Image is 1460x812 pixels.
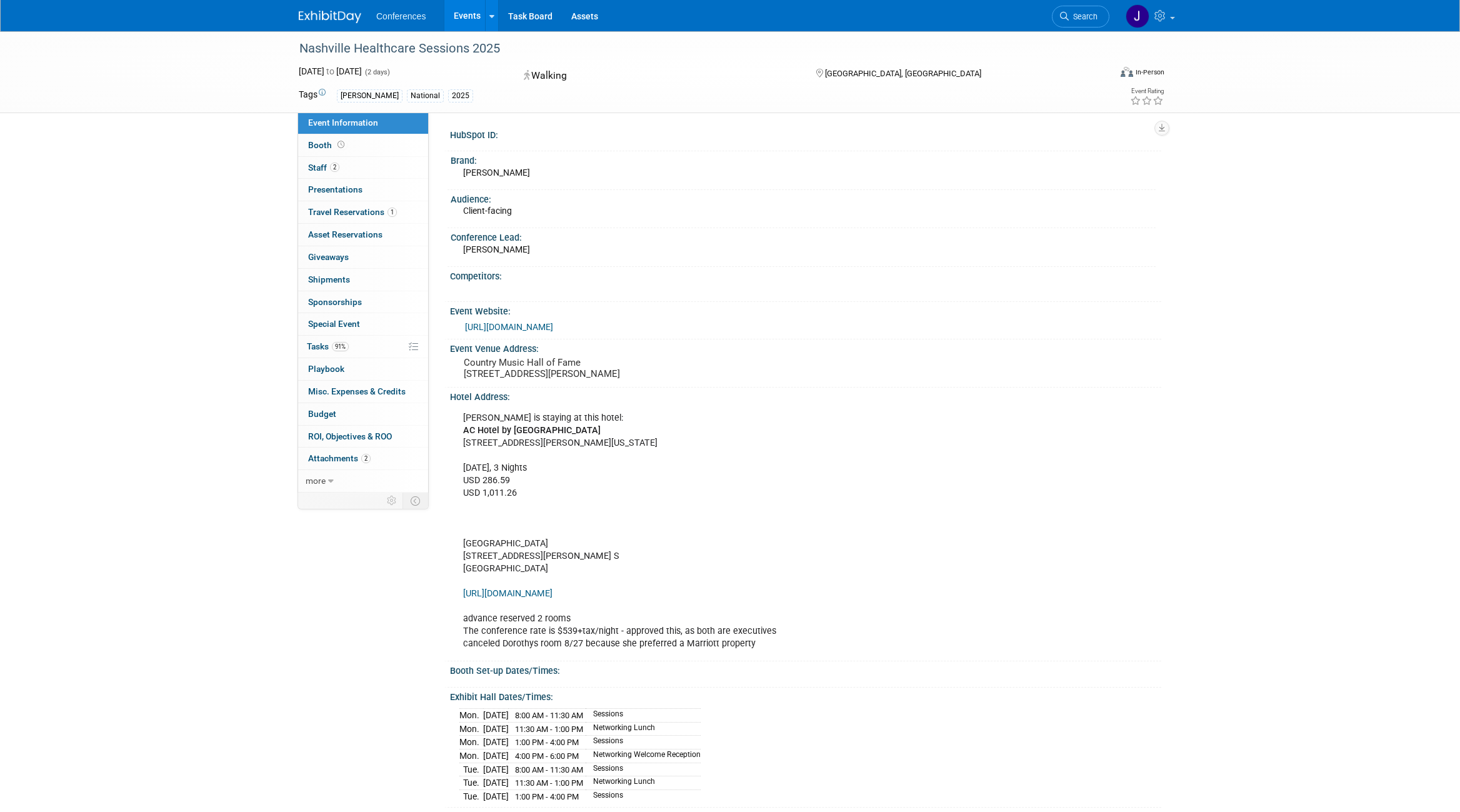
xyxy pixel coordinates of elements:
[332,342,349,351] span: 91%
[308,118,378,128] span: Event Information
[515,792,579,801] span: 1:00 PM - 4:00 PM
[298,470,428,492] a: more
[459,749,483,763] td: Mon.
[586,749,701,763] td: Networking Welcome Reception
[298,246,428,268] a: Giveaways
[387,208,397,217] span: 1
[450,339,1161,355] div: Event Venue Address:
[483,763,509,776] td: [DATE]
[381,493,403,509] td: Personalize Event Tab Strip
[459,722,483,736] td: Mon.
[299,66,362,76] span: [DATE] [DATE]
[298,403,428,425] a: Budget
[308,252,349,262] span: Giveaways
[450,388,1161,403] div: Hotel Address:
[463,588,552,599] a: [URL][DOMAIN_NAME]
[515,751,579,761] span: 4:00 PM - 6:00 PM
[459,789,483,803] td: Tue.
[376,11,426,21] span: Conferences
[1130,88,1164,94] div: Event Rating
[335,140,347,149] span: Booth not reserved yet
[295,38,1091,60] div: Nashville Healthcare Sessions 2025
[299,11,361,23] img: ExhibitDay
[483,789,509,803] td: [DATE]
[454,406,1022,656] div: [PERSON_NAME] is staying at this hotel: [STREET_ADDRESS][PERSON_NAME][US_STATE] [DATE], 3 Nights ...
[298,179,428,201] a: Presentations
[298,224,428,246] a: Asset Reservations
[364,68,390,76] span: (2 days)
[483,709,509,723] td: [DATE]
[1126,4,1149,28] img: Jenny Clavero
[586,736,701,749] td: Sessions
[407,89,444,103] div: National
[451,228,1156,244] div: Conference Lead:
[586,789,701,803] td: Sessions
[298,313,428,335] a: Special Event
[1052,6,1109,28] a: Search
[459,736,483,749] td: Mon.
[308,184,362,194] span: Presentations
[586,763,701,776] td: Sessions
[515,711,583,720] span: 8:00 AM - 11:30 AM
[298,134,428,156] a: Booth
[308,364,344,374] span: Playbook
[308,431,392,441] span: ROI, Objectives & ROO
[306,476,326,486] span: more
[298,112,428,134] a: Event Information
[483,776,509,790] td: [DATE]
[448,89,473,103] div: 2025
[450,688,1161,703] div: Exhibit Hall Dates/Times:
[464,357,732,379] pre: Country Music Hall of Fame [STREET_ADDRESS][PERSON_NAME]
[324,66,336,76] span: to
[825,69,981,78] span: [GEOGRAPHIC_DATA], [GEOGRAPHIC_DATA]
[483,749,509,763] td: [DATE]
[463,425,601,436] b: AC Hotel by [GEOGRAPHIC_DATA]
[298,426,428,448] a: ROI, Objectives & ROO
[450,661,1161,677] div: Booth Set-up Dates/Times:
[308,274,350,284] span: Shipments
[308,386,406,396] span: Misc. Expenses & Credits
[465,322,553,332] a: [URL][DOMAIN_NAME]
[451,190,1156,206] div: Audience:
[586,776,701,790] td: Networking Lunch
[450,126,1161,141] div: HubSpot ID:
[308,319,360,329] span: Special Event
[1069,12,1097,21] span: Search
[298,201,428,223] a: Travel Reservations1
[298,381,428,403] a: Misc. Expenses & Credits
[520,65,796,87] div: Walking
[586,722,701,736] td: Networking Lunch
[298,336,428,358] a: Tasks91%
[586,709,701,723] td: Sessions
[1121,67,1133,77] img: Format-Inperson.png
[483,736,509,749] td: [DATE]
[459,763,483,776] td: Tue.
[450,302,1161,318] div: Event Website:
[1036,65,1164,84] div: Event Format
[515,724,583,734] span: 11:30 AM - 1:00 PM
[298,448,428,469] a: Attachments2
[515,778,583,788] span: 11:30 AM - 1:00 PM
[308,297,362,307] span: Sponsorships
[308,163,339,173] span: Staff
[308,229,382,239] span: Asset Reservations
[451,151,1156,167] div: Brand:
[337,89,402,103] div: [PERSON_NAME]
[483,722,509,736] td: [DATE]
[1135,68,1164,77] div: In-Person
[308,453,371,463] span: Attachments
[308,140,347,150] span: Booth
[459,709,483,723] td: Mon.
[515,738,579,747] span: 1:00 PM - 4:00 PM
[298,291,428,313] a: Sponsorships
[403,493,429,509] td: Toggle Event Tabs
[515,765,583,774] span: 8:00 AM - 11:30 AM
[361,454,371,463] span: 2
[463,168,530,178] span: [PERSON_NAME]
[463,206,512,216] span: Client-facing
[298,269,428,291] a: Shipments
[299,88,326,103] td: Tags
[308,409,336,419] span: Budget
[308,207,397,217] span: Travel Reservations
[298,157,428,179] a: Staff2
